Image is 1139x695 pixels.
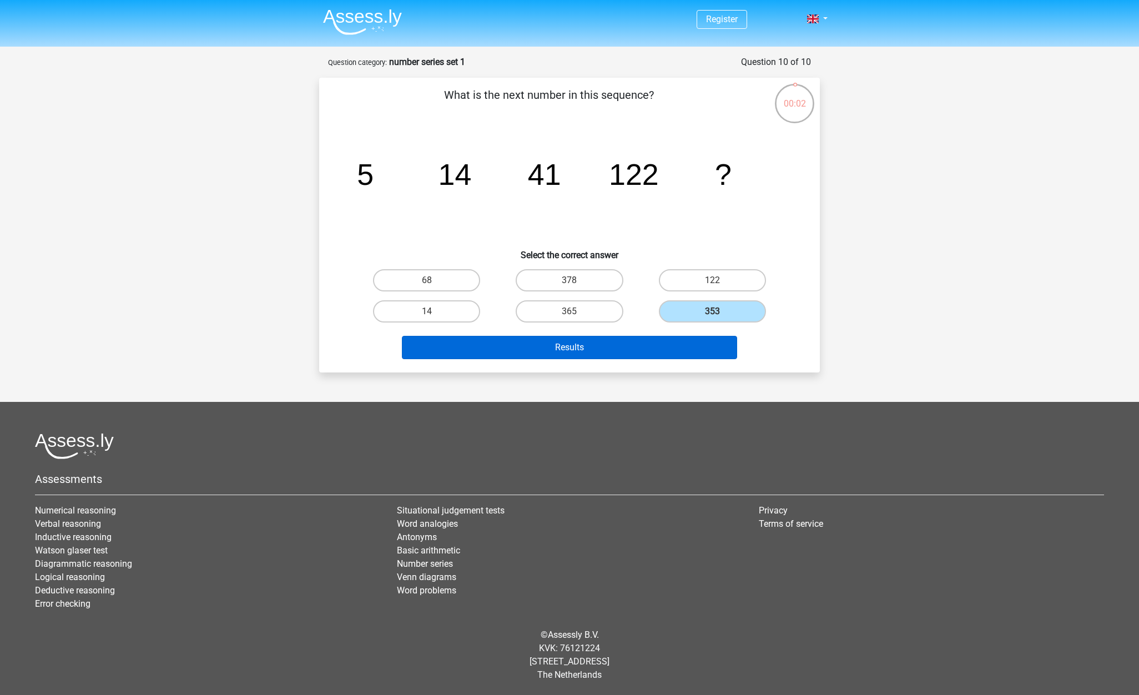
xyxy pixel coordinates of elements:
a: Inductive reasoning [35,532,112,542]
a: Venn diagrams [397,572,456,582]
a: Numerical reasoning [35,505,116,516]
a: Verbal reasoning [35,518,101,529]
a: Situational judgement tests [397,505,505,516]
h6: Select the correct answer [337,241,802,260]
strong: number series set 1 [389,57,465,67]
a: Terms of service [759,518,823,529]
a: Watson glaser test [35,545,108,556]
a: Register [706,14,738,24]
button: Results [402,336,738,359]
img: Assessly logo [35,433,114,459]
a: Antonyms [397,532,437,542]
a: Error checking [35,598,90,609]
a: Privacy [759,505,788,516]
h5: Assessments [35,472,1104,486]
a: Logical reasoning [35,572,105,582]
div: © KVK: 76121224 [STREET_ADDRESS] The Netherlands [27,620,1112,691]
small: Question category: [328,58,387,67]
tspan: ? [715,158,732,191]
p: What is the next number in this sequence? [337,87,760,120]
label: 68 [373,269,480,291]
a: Assessly B.V. [548,629,599,640]
label: 378 [516,269,623,291]
div: Question 10 of 10 [741,56,811,69]
a: Word analogies [397,518,458,529]
label: 122 [659,269,766,291]
a: Basic arithmetic [397,545,460,556]
a: Diagrammatic reasoning [35,558,132,569]
tspan: 5 [357,158,374,191]
label: 365 [516,300,623,323]
a: Deductive reasoning [35,585,115,596]
tspan: 122 [609,158,659,191]
label: 353 [659,300,766,323]
div: 00:02 [774,83,815,110]
a: Number series [397,558,453,569]
tspan: 41 [528,158,561,191]
tspan: 14 [439,158,472,191]
label: 14 [373,300,480,323]
a: Word problems [397,585,456,596]
img: Assessly [323,9,402,35]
